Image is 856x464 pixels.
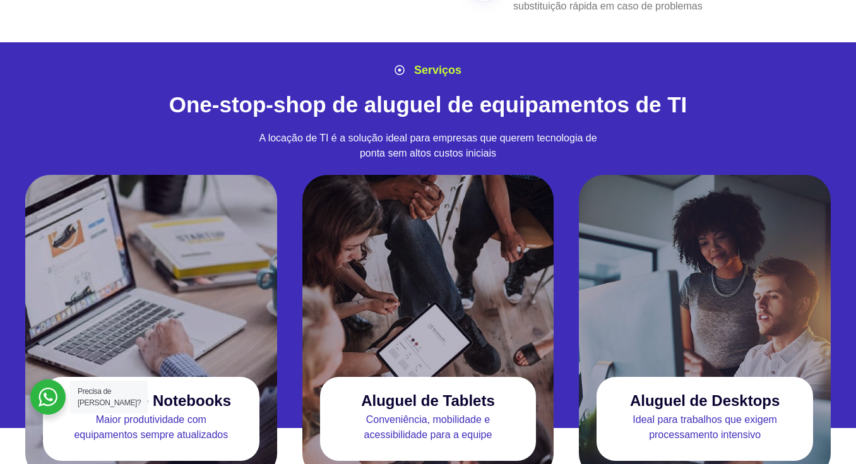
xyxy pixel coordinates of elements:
[793,403,856,464] iframe: Chat Widget
[361,392,495,409] h3: Aluguel de Tablets
[793,403,856,464] div: Widget de chat
[320,412,537,443] p: Conveniência, mobilidade e acessibilidade para a equipe
[411,62,461,79] span: Serviços
[257,131,600,161] p: A locação de TI é a solução ideal para empresas que querem tecnologia de ponta sem altos custos i...
[78,387,141,407] span: Precisa de [PERSON_NAME]?
[597,412,813,443] p: Ideal para trabalhos que exigem processamento intensivo
[71,392,231,409] h3: Aluguel de Notebooks
[43,412,259,443] p: Maior produtividade com equipamentos sempre atualizados
[56,92,800,118] h2: One-stop-shop de aluguel de equipamentos de TI
[630,392,780,409] h3: Aluguel de Desktops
